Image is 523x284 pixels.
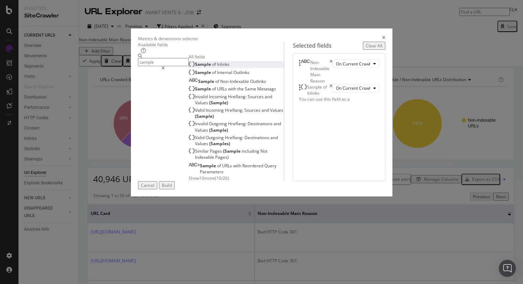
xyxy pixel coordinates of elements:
[237,86,245,92] span: the
[212,86,217,92] span: of
[225,107,244,113] span: Hreflang:
[195,148,210,154] span: Similar
[209,121,228,127] span: Outgoing
[138,58,189,66] input: Search by field name
[195,121,209,127] span: Invalid
[217,69,233,75] span: Internal
[250,78,266,84] span: Outlinks
[195,113,214,119] span: (Sample)
[270,107,283,113] span: Values
[233,163,242,169] span: with
[212,69,217,75] span: of
[245,86,257,92] span: Same
[274,121,281,127] span: and
[189,175,215,181] span: Show 10 more
[366,43,382,49] div: Clear All
[329,84,333,96] div: times
[195,100,209,106] span: Values
[195,141,209,147] span: Values
[382,36,385,42] div: times
[299,84,379,96] div: Sample of InlinkstimesOn Current Crawl
[265,94,272,100] span: and
[217,61,229,67] span: Inlinks
[228,121,248,127] span: Hreflang:
[212,61,217,67] span: of
[217,86,228,92] span: URLs
[257,86,276,92] span: Metatags
[248,94,265,100] span: Sources
[209,127,228,133] span: (Sample)
[195,127,209,133] span: Values
[210,148,223,154] span: Pages
[159,181,175,189] button: Build
[228,94,248,100] span: Hreflang:
[195,107,206,113] span: Valid
[215,78,220,84] span: of
[200,163,217,169] span: Sample
[206,135,225,141] span: Outgoing
[138,42,284,48] div: Available fields
[333,59,379,68] button: On Current Crawl
[220,78,250,84] span: Non-Indexable
[198,78,215,84] span: Sample
[336,85,370,91] span: On Current Crawl
[248,121,274,127] span: Destinations
[138,36,198,42] div: Metrics & dimensions selector
[329,59,333,84] div: times
[138,181,157,189] button: Cancel
[189,54,284,60] div: All fields
[299,96,379,102] div: You can use this field as a
[336,61,370,67] span: On Current Crawl
[499,260,516,277] div: Open Intercom Messenger
[195,94,209,100] span: Invalid
[131,28,392,196] div: modal
[242,163,264,169] span: Reordered
[242,148,260,154] span: including
[270,135,278,141] span: and
[206,107,225,113] span: Incoming
[261,107,270,113] span: and
[215,154,229,160] span: Pages)
[215,175,229,181] span: ( 10 / 26 )
[217,163,222,169] span: of
[363,42,385,50] button: Clear All
[310,59,329,84] div: Non-Indexable Main Reason
[260,148,268,154] span: Not
[225,135,244,141] span: Hreflang:
[200,169,223,175] span: Parameters
[195,154,215,160] span: Indexable
[209,94,228,100] span: Incoming
[307,84,329,96] div: Sample of Inlinks
[141,182,154,188] div: Cancel
[209,100,228,106] span: (Sample)
[223,148,242,154] span: (Sample
[228,86,237,92] span: with
[195,61,212,67] span: Sample
[162,182,172,188] div: Build
[244,107,261,113] span: Sources
[264,163,276,169] span: Query
[195,135,206,141] span: Valid
[244,135,270,141] span: Destinations
[299,59,379,84] div: Non-Indexable Main ReasontimesOn Current Crawl
[293,42,332,50] div: Selected fields
[195,86,212,92] span: Sample
[222,163,233,169] span: URLs
[333,84,379,93] button: On Current Crawl
[209,141,230,147] span: (Samples)
[233,69,249,75] span: Outlinks
[195,69,212,75] span: Sample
